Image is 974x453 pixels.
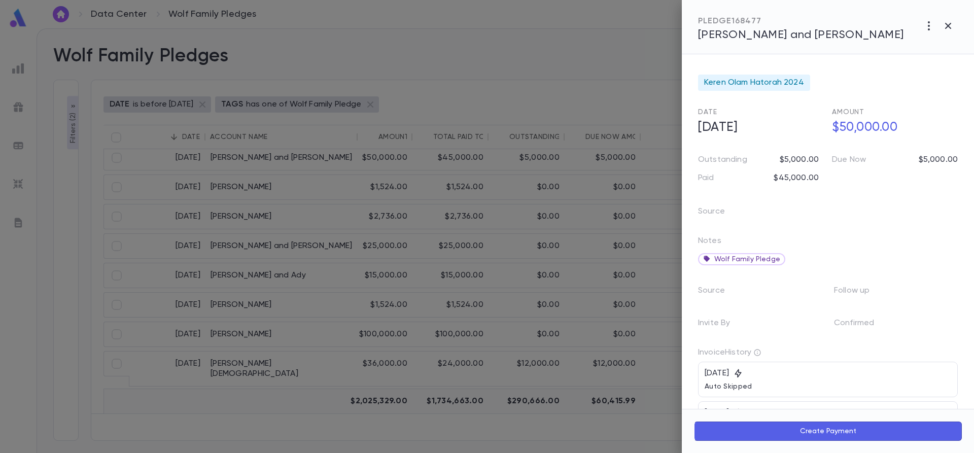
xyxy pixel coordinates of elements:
[832,155,866,165] p: Due Now
[698,283,741,303] p: Source
[698,155,747,165] p: Outstanding
[705,368,752,382] div: [DATE]
[698,29,904,41] span: [PERSON_NAME] and [PERSON_NAME]
[698,16,904,26] div: PLEDGE 168477
[698,315,746,335] p: Invite By
[704,78,804,88] span: Keren Olam Hatorah 2024
[826,117,958,138] h5: $50,000.00
[774,173,819,183] p: $45,000.00
[698,173,714,183] p: Paid
[705,408,752,422] div: [DATE]
[714,255,780,263] span: Wolf Family Pledge
[692,117,824,138] h5: [DATE]
[694,422,962,441] button: Create Payment
[780,155,819,165] p: $5,000.00
[834,283,886,303] p: Follow up
[698,109,717,116] span: Date
[919,155,958,165] p: $5,000.00
[832,109,864,116] span: Amount
[698,347,958,362] p: Invoice History
[753,349,761,357] div: Showing last 3 invoices
[698,203,741,224] p: Source
[698,75,810,91] div: Keren Olam Hatorah 2024
[698,236,721,250] p: Notes
[705,382,752,391] p: Auto Skipped
[834,315,890,335] p: Confirmed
